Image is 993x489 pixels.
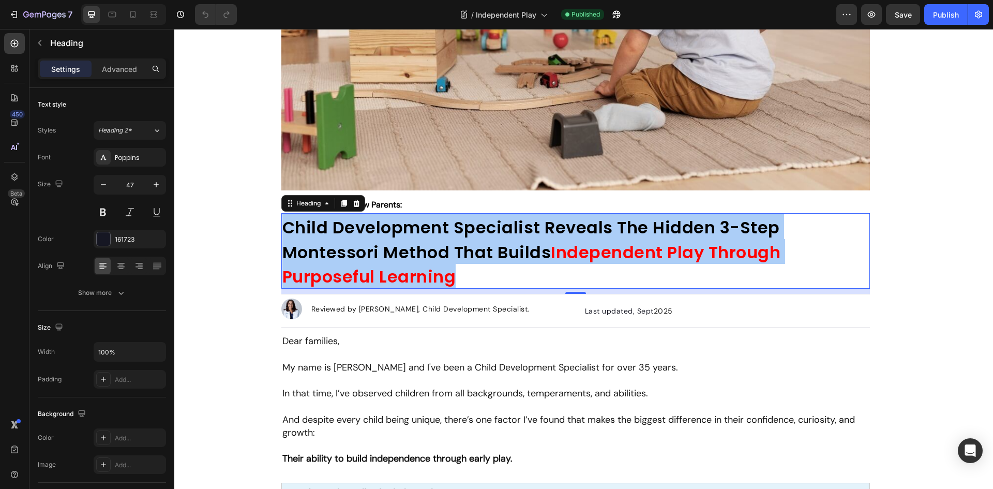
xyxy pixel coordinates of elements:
[38,100,66,109] div: Text style
[886,4,920,25] button: Save
[38,177,65,191] div: Size
[94,121,166,140] button: Heading 2*
[108,423,338,436] strong: Their ability to build independence through early play.
[115,375,163,384] div: Add...
[102,64,137,75] p: Advanced
[98,126,132,135] span: Heading 2*
[108,358,695,371] p: In that time, I’ve observed children from all backgrounds, temperaments, and abilities.
[115,434,163,443] div: Add...
[129,457,279,470] strong: please don’t dismiss independence
[38,126,56,135] div: Styles
[38,433,54,442] div: Color
[38,407,88,421] div: Background
[38,347,55,357] div: Width
[479,277,499,287] span: 2025
[108,384,695,410] p: And despite every child being unique, there’s one factor I’ve found that makes the biggest differ...
[476,9,536,20] span: Independent Play
[78,288,126,298] div: Show more
[68,8,72,21] p: 7
[38,153,51,162] div: Font
[38,284,166,302] button: Show more
[50,37,162,49] p: Heading
[571,10,600,19] span: Published
[115,153,163,162] div: Poppins
[933,9,959,20] div: Publish
[895,10,912,19] span: Save
[107,305,696,437] div: Rich Text Editor. Editing area: main
[115,235,163,244] div: 161723
[108,306,695,345] p: Dear families, My name is [PERSON_NAME] and I've been a Child Development Specialist for over 35 ...
[38,234,54,244] div: Color
[94,343,165,361] input: Auto
[38,375,62,384] div: Padding
[8,189,25,198] div: Beta
[51,64,80,75] p: Settings
[10,110,25,118] div: 450
[411,277,479,287] span: Last updated, Sept
[958,438,983,463] div: Open Intercom Messenger
[38,259,67,273] div: Align
[195,4,237,25] div: Undo/Redo
[115,461,163,470] div: Add...
[174,29,993,489] iframe: Design area
[4,4,77,25] button: 7
[38,321,65,335] div: Size
[38,460,56,469] div: Image
[924,4,968,25] button: Publish
[471,9,474,20] span: /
